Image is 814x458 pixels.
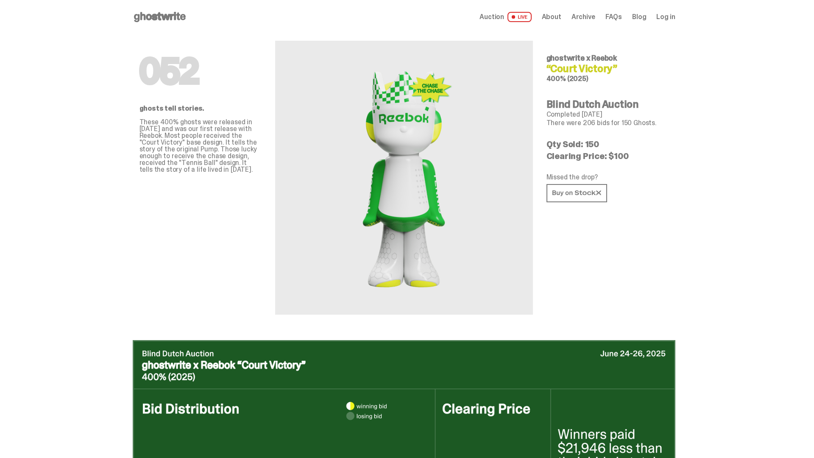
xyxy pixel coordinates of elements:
[656,14,675,20] a: Log in
[479,12,531,22] a: Auction LIVE
[632,14,646,20] a: Blog
[571,14,595,20] a: Archive
[354,61,454,294] img: Reebok&ldquo;Court Victory&rdquo;
[546,111,669,118] p: Completed [DATE]
[507,12,532,22] span: LIVE
[546,64,669,74] h4: “Court Victory”
[542,14,561,20] a: About
[139,105,262,112] p: ghosts tell stories.
[139,54,262,88] h1: 052
[546,120,669,126] p: There were 206 bids for 150 Ghosts.
[605,14,622,20] a: FAQs
[546,74,588,83] span: 400% (2025)
[546,152,669,160] p: Clearing Price: $100
[479,14,504,20] span: Auction
[546,174,669,181] p: Missed the drop?
[139,119,262,173] p: These 400% ghosts were released in [DATE] and was our first release with Reebok. Most people rece...
[546,99,669,109] h4: Blind Dutch Auction
[546,53,617,63] span: ghostwrite x Reebok
[546,140,669,148] p: Qty Sold: 150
